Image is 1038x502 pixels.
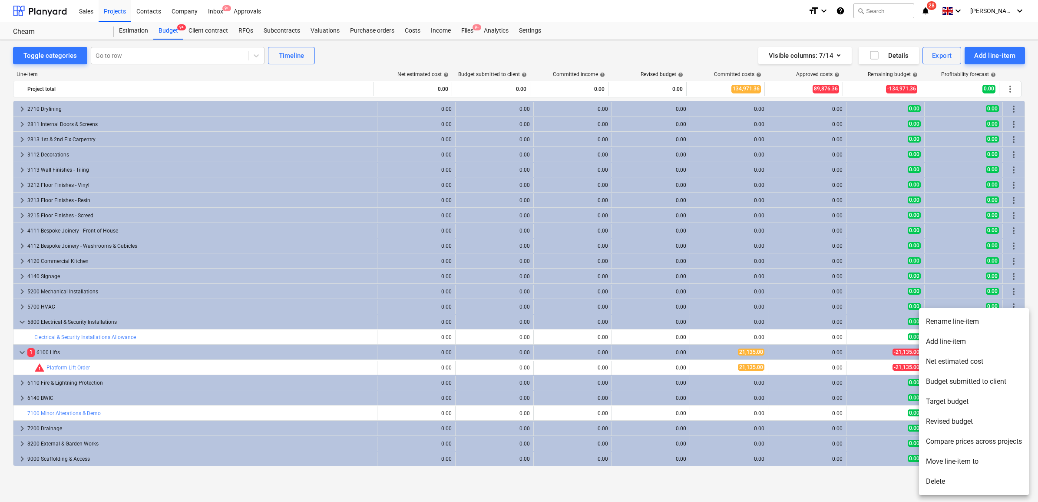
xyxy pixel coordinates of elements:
li: Compare prices across projects [919,432,1029,452]
li: Net estimated cost [919,352,1029,372]
li: Target budget [919,392,1029,412]
li: Revised budget [919,412,1029,432]
li: Add line-item [919,332,1029,352]
li: Rename line-item [919,312,1029,332]
li: Move line-item to [919,452,1029,472]
li: Delete [919,472,1029,492]
li: Budget submitted to client [919,372,1029,392]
